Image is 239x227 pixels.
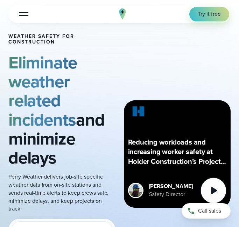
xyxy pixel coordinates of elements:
[182,203,231,219] a: Call sales
[128,138,227,166] p: Reducing workloads and increasing worker safety at Holder Construction’s Project Red
[8,34,115,45] h1: Weather safety for Construction
[189,7,229,21] a: Try it free
[8,50,77,133] strong: Eliminate weather related incidents
[198,10,221,18] span: Try it free
[129,184,142,197] img: Merco Chantres Headshot
[198,207,221,215] span: Call sales
[128,105,149,121] img: Holder.svg
[8,53,115,167] h2: and minimize delays
[149,182,193,191] div: [PERSON_NAME]
[8,173,115,213] p: Perry Weather delivers job-site specific weather data from on-site stations and sends real-time a...
[149,191,193,199] div: Safety Director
